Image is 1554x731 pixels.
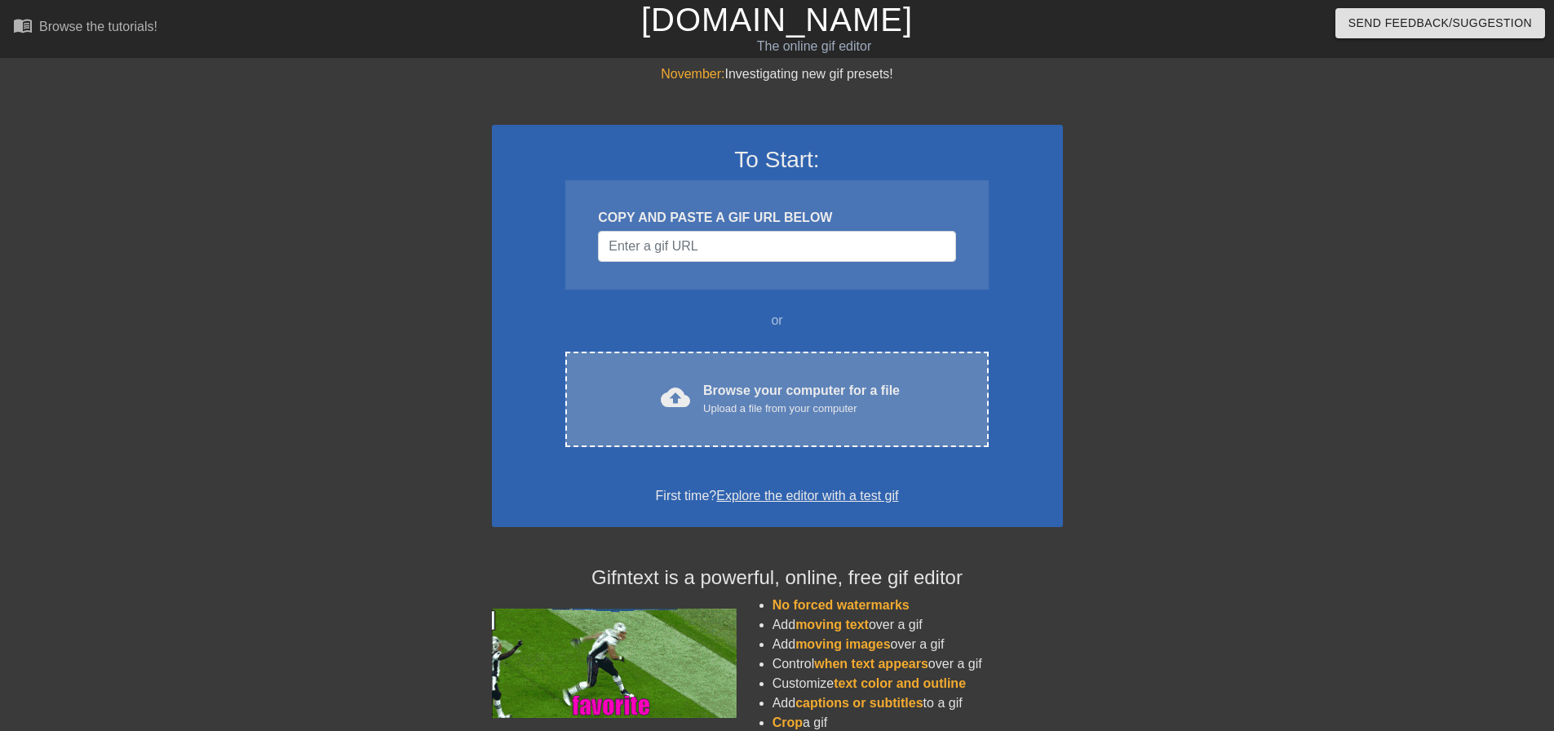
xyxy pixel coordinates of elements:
[716,489,898,503] a: Explore the editor with a test gif
[773,615,1063,635] li: Add over a gif
[703,381,900,417] div: Browse your computer for a file
[795,637,890,651] span: moving images
[661,383,690,412] span: cloud_upload
[814,657,928,671] span: when text appears
[1348,13,1532,33] span: Send Feedback/Suggestion
[598,208,955,228] div: COPY AND PASTE A GIF URL BELOW
[795,618,869,631] span: moving text
[773,598,910,612] span: No forced watermarks
[492,64,1063,84] div: Investigating new gif presets!
[13,16,33,35] span: menu_book
[526,37,1102,56] div: The online gif editor
[773,674,1063,693] li: Customize
[703,401,900,417] div: Upload a file from your computer
[834,676,966,690] span: text color and outline
[773,693,1063,713] li: Add to a gif
[598,231,955,262] input: Username
[773,635,1063,654] li: Add over a gif
[513,146,1042,174] h3: To Start:
[795,696,923,710] span: captions or subtitles
[513,486,1042,506] div: First time?
[39,20,157,33] div: Browse the tutorials!
[1335,8,1545,38] button: Send Feedback/Suggestion
[773,715,803,729] span: Crop
[641,2,913,38] a: [DOMAIN_NAME]
[534,311,1021,330] div: or
[492,566,1063,590] h4: Gifntext is a powerful, online, free gif editor
[773,654,1063,674] li: Control over a gif
[13,16,157,41] a: Browse the tutorials!
[661,67,724,81] span: November:
[492,609,737,718] img: football_small.gif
